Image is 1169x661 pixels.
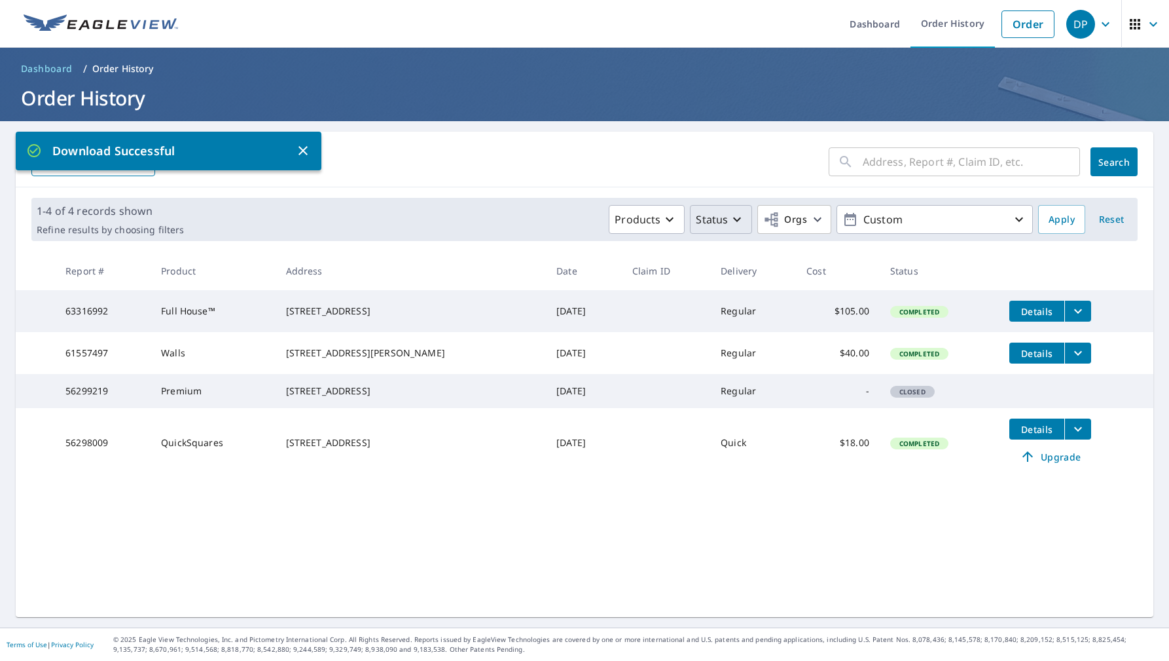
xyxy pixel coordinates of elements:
p: Products [615,212,660,227]
p: Order History [92,62,154,75]
th: Date [546,252,622,290]
span: Upgrade [1017,449,1083,464]
a: Order [1001,10,1054,38]
div: DP [1066,10,1095,39]
a: Dashboard [16,58,78,79]
input: Address, Report #, Claim ID, etc. [863,143,1080,180]
td: - [796,374,880,408]
h1: Order History [16,85,1153,111]
td: [DATE] [546,290,622,332]
button: Apply [1038,205,1085,234]
li: / [83,61,87,77]
th: Claim ID [622,252,710,290]
div: [STREET_ADDRESS] [286,385,536,398]
button: Search [1090,147,1138,176]
td: Premium [151,374,275,408]
img: EV Logo [24,14,178,34]
th: Address [276,252,547,290]
button: detailsBtn-56298009 [1009,419,1064,440]
td: Walls [151,332,275,374]
span: Completed [891,439,947,448]
td: $105.00 [796,290,880,332]
button: Custom [836,205,1033,234]
th: Status [880,252,999,290]
p: Status [696,212,728,227]
td: $40.00 [796,332,880,374]
th: Cost [796,252,880,290]
p: © 2025 Eagle View Technologies, Inc. and Pictometry International Corp. All Rights Reserved. Repo... [113,635,1162,654]
td: [DATE] [546,374,622,408]
button: filesDropdownBtn-61557497 [1064,343,1091,364]
th: Delivery [710,252,796,290]
p: Custom [858,208,1011,231]
td: 56299219 [55,374,151,408]
span: Reset [1096,212,1127,228]
span: Details [1017,423,1056,436]
button: Reset [1090,205,1132,234]
span: Apply [1049,212,1075,228]
button: detailsBtn-63316992 [1009,301,1064,322]
button: Status [690,205,752,234]
td: [DATE] [546,408,622,478]
button: filesDropdownBtn-56298009 [1064,419,1091,440]
td: Regular [710,332,796,374]
div: [STREET_ADDRESS] [286,436,536,449]
button: detailsBtn-61557497 [1009,343,1064,364]
span: Details [1017,305,1056,318]
nav: breadcrumb [16,58,1153,79]
td: Quick [710,408,796,478]
a: Privacy Policy [51,640,94,649]
td: $18.00 [796,408,880,478]
div: [STREET_ADDRESS] [286,305,536,318]
a: Upgrade [1009,446,1091,467]
td: Regular [710,290,796,332]
td: Full House™ [151,290,275,332]
button: filesDropdownBtn-63316992 [1064,301,1091,322]
p: 1-4 of 4 records shown [37,203,184,219]
p: | [7,641,94,649]
span: Orgs [763,212,807,228]
p: Refine results by choosing filters [37,224,184,236]
td: QuickSquares [151,408,275,478]
span: Completed [891,307,947,316]
a: Terms of Use [7,640,47,649]
p: Download Successful [26,142,295,160]
td: Regular [710,374,796,408]
span: Dashboard [21,62,73,75]
span: Completed [891,349,947,358]
th: Product [151,252,275,290]
span: Closed [891,387,933,396]
td: 61557497 [55,332,151,374]
span: Search [1101,156,1127,168]
td: 63316992 [55,290,151,332]
div: [STREET_ADDRESS][PERSON_NAME] [286,347,536,360]
td: [DATE] [546,332,622,374]
span: Details [1017,347,1056,360]
th: Report # [55,252,151,290]
button: Products [609,205,685,234]
button: Orgs [757,205,831,234]
td: 56298009 [55,408,151,478]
